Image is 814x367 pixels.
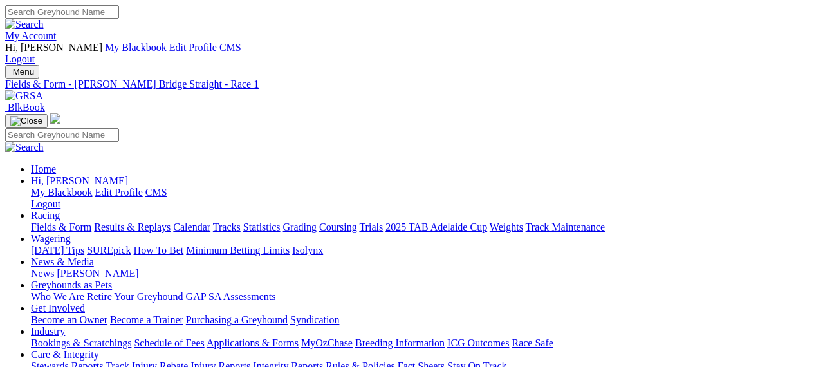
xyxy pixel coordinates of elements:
a: Purchasing a Greyhound [186,314,288,325]
span: Menu [13,67,34,77]
a: Grading [283,221,317,232]
a: My Blackbook [31,187,93,198]
a: Home [31,164,56,174]
a: Calendar [173,221,210,232]
a: [PERSON_NAME] [57,268,138,279]
a: CMS [219,42,241,53]
div: Get Involved [31,314,809,326]
a: SUREpick [87,245,131,256]
img: logo-grsa-white.png [50,113,60,124]
a: Logout [5,53,35,64]
a: Logout [31,198,60,209]
a: Greyhounds as Pets [31,279,112,290]
a: Syndication [290,314,339,325]
a: Retire Your Greyhound [87,291,183,302]
a: My Blackbook [105,42,167,53]
a: News & Media [31,256,94,267]
a: [DATE] Tips [31,245,84,256]
a: Get Involved [31,303,85,314]
a: Care & Integrity [31,349,99,360]
div: Hi, [PERSON_NAME] [31,187,809,210]
button: Toggle navigation [5,114,48,128]
a: ICG Outcomes [447,337,509,348]
span: Hi, [PERSON_NAME] [5,42,102,53]
span: BlkBook [8,102,45,113]
a: CMS [145,187,167,198]
div: Industry [31,337,809,349]
a: Become an Owner [31,314,107,325]
span: Hi, [PERSON_NAME] [31,175,128,186]
a: Track Maintenance [526,221,605,232]
a: Fields & Form [31,221,91,232]
a: Results & Replays [94,221,171,232]
a: Wagering [31,233,71,244]
img: GRSA [5,90,43,102]
a: Tracks [213,221,241,232]
button: Toggle navigation [5,65,39,79]
a: GAP SA Assessments [186,291,276,302]
div: Greyhounds as Pets [31,291,809,303]
a: Edit Profile [95,187,143,198]
a: Hi, [PERSON_NAME] [31,175,131,186]
a: MyOzChase [301,337,353,348]
img: Close [10,116,42,126]
a: Bookings & Scratchings [31,337,131,348]
div: Racing [31,221,809,233]
a: Who We Are [31,291,84,302]
a: Become a Trainer [110,314,183,325]
a: 2025 TAB Adelaide Cup [385,221,487,232]
a: Fields & Form - [PERSON_NAME] Bridge Straight - Race 1 [5,79,809,90]
div: News & Media [31,268,809,279]
a: Applications & Forms [207,337,299,348]
a: BlkBook [5,102,45,113]
img: Search [5,142,44,153]
a: Isolynx [292,245,323,256]
div: Wagering [31,245,809,256]
a: Industry [31,326,65,337]
a: Schedule of Fees [134,337,204,348]
a: My Account [5,30,57,41]
input: Search [5,128,119,142]
a: Breeding Information [355,337,445,348]
div: My Account [5,42,809,65]
a: Coursing [319,221,357,232]
a: Statistics [243,221,281,232]
a: Edit Profile [169,42,217,53]
input: Search [5,5,119,19]
a: Minimum Betting Limits [186,245,290,256]
a: Race Safe [512,337,553,348]
a: How To Bet [134,245,184,256]
a: News [31,268,54,279]
img: Search [5,19,44,30]
a: Weights [490,221,523,232]
a: Racing [31,210,60,221]
a: Trials [359,221,383,232]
